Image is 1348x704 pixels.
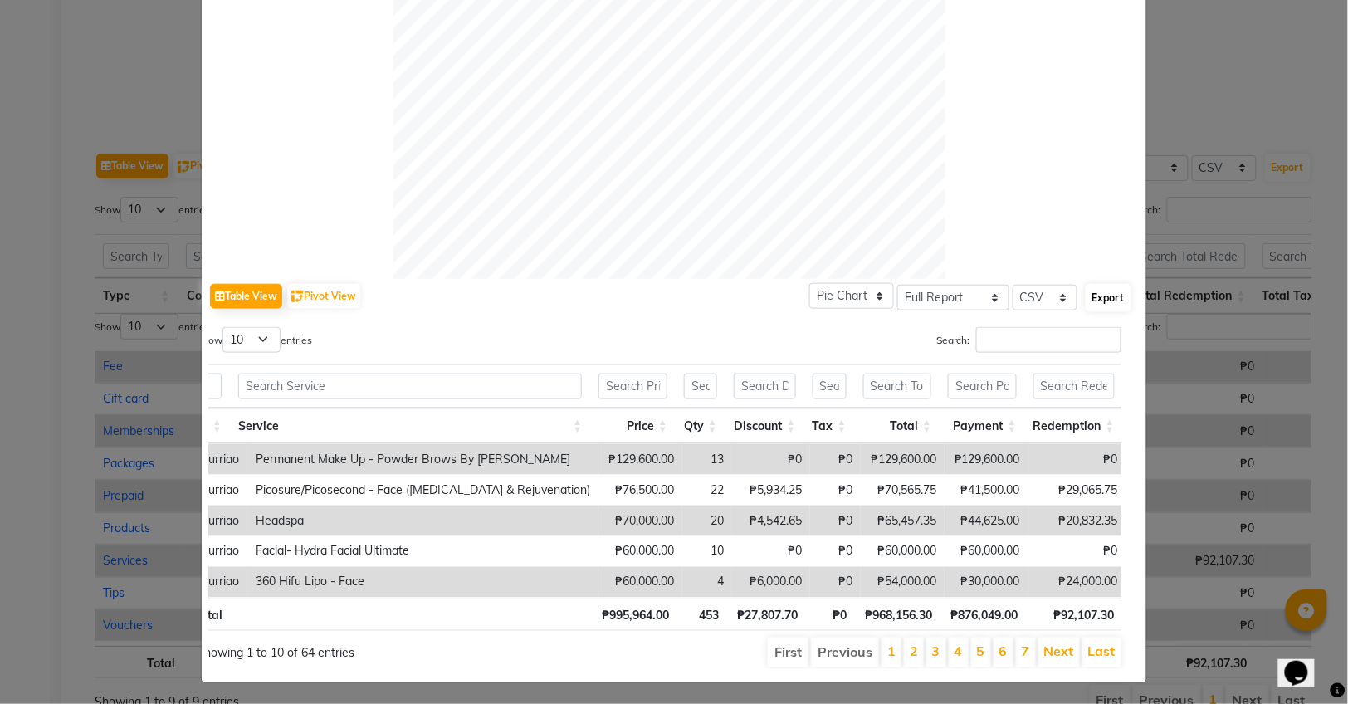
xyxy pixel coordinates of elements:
td: ₱29,065.75 [1028,475,1126,506]
td: ₱70,565.75 [861,475,945,506]
td: ₱70,000.00 [598,506,682,536]
th: ₱876,049.00 [940,599,1026,631]
td: ₱0 [810,444,861,475]
input: Search Qty [684,374,717,399]
td: ₱0 [732,536,810,567]
a: 6 [999,643,1008,660]
td: ₱65,457.35 [861,506,945,536]
th: Total: activate to sort column ascending [855,408,940,444]
td: Picosure/Picosecond - Face ([MEDICAL_DATA] & Rejuvenation) [247,475,598,506]
td: ₱41,500.00 [945,475,1028,506]
td: 360 Hifu Lipo - Face [247,567,598,598]
td: ₱60,000.00 [598,567,682,598]
td: ₱0 [810,598,861,628]
button: Table View [210,284,282,309]
input: Search Tax [813,374,847,399]
input: Search Discount [734,374,796,399]
th: Payment: activate to sort column ascending [940,408,1025,444]
td: ₱0 [810,536,861,567]
input: Search Payment [948,374,1017,399]
th: Tax: activate to sort column ascending [804,408,855,444]
a: 5 [977,643,985,660]
th: ₱0 [806,599,856,631]
td: ₱0 [1028,536,1126,567]
a: Last [1088,643,1116,660]
input: Search Total [863,374,932,399]
input: Search: [976,327,1121,353]
a: 7 [1022,643,1030,660]
td: ₱39,856.95 [861,598,945,628]
td: ₱60,000.00 [598,536,682,567]
td: 13 [682,444,732,475]
input: Search Price [598,374,667,399]
label: Show entries [197,327,312,353]
td: ₱40,500.00 [598,598,682,628]
a: 4 [955,643,963,660]
td: ₱129,600.00 [945,444,1028,475]
a: 2 [910,643,918,660]
td: ₱0 [810,475,861,506]
td: ₱0 [1028,444,1126,475]
a: Next [1044,643,1074,660]
iframe: chat widget [1278,638,1331,687]
td: Permanent Make Up - Powder Brows By [PERSON_NAME] [247,444,598,475]
td: ₱36,000.00 [945,598,1028,628]
td: ₱5,934.25 [732,475,810,506]
input: Search Service [238,374,582,399]
td: Facial- Hydra Facial Ultimate [247,536,598,567]
th: Discount: activate to sort column ascending [725,408,804,444]
td: Headspa [247,506,598,536]
td: 10 [682,536,732,567]
td: 9 [682,598,732,628]
td: ₱3,856.95 [1028,598,1126,628]
td: ₱20,832.35 [1028,506,1126,536]
td: ₱643.05 [732,598,810,628]
button: Export [1086,284,1131,312]
a: 1 [887,643,896,660]
th: ₱968,156.30 [856,599,941,631]
select: Showentries [222,327,281,353]
th: 453 [677,599,727,631]
div: Showing 1 to 10 of 64 entries [197,636,568,663]
td: ₱54,000.00 [861,567,945,598]
td: ₱4,542.65 [732,506,810,536]
td: ₱60,000.00 [861,536,945,567]
td: 22 [682,475,732,506]
td: 20 [682,506,732,536]
th: ₱92,107.30 [1026,599,1123,631]
td: 4 [682,567,732,598]
th: ₱995,964.00 [593,599,678,631]
button: Pivot View [287,284,360,309]
td: ₱76,500.00 [598,475,682,506]
td: ₱44,625.00 [945,506,1028,536]
td: ₱6,000.00 [732,567,810,598]
th: Redemption: activate to sort column ascending [1025,408,1123,444]
td: ₱24,000.00 [1028,567,1126,598]
input: Search Redemption [1033,374,1115,399]
th: ₱27,807.70 [727,599,806,631]
td: ₱0 [810,567,861,598]
td: ₱30,000.00 [945,567,1028,598]
th: Qty: activate to sort column ascending [676,408,725,444]
label: Search: [936,327,1121,353]
td: ₱0 [810,506,861,536]
td: Diode Laser Hair Removal/Skin Rejuvenation - Full Brazillian [247,598,598,628]
td: ₱0 [732,444,810,475]
th: Service: activate to sort column ascending [230,408,590,444]
td: ₱60,000.00 [945,536,1028,567]
img: pivot.png [291,291,304,303]
th: Price: activate to sort column ascending [590,408,676,444]
a: 3 [932,643,940,660]
td: ₱129,600.00 [598,444,682,475]
td: ₱129,600.00 [861,444,945,475]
